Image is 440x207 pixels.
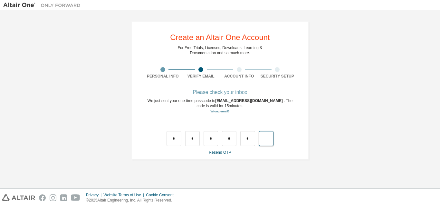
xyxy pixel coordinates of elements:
[209,150,231,155] a: Resend OTP
[182,74,220,79] div: Verify Email
[50,194,56,201] img: instagram.svg
[215,98,284,103] span: [EMAIL_ADDRESS][DOMAIN_NAME]
[144,74,182,79] div: Personal Info
[170,34,270,41] div: Create an Altair One Account
[178,45,263,56] div: For Free Trials, Licenses, Downloads, Learning & Documentation and so much more.
[86,192,103,198] div: Privacy
[60,194,67,201] img: linkedin.svg
[144,98,296,114] div: We just sent your one-time passcode to . The code is valid for 15 minutes.
[71,194,80,201] img: youtube.svg
[258,74,297,79] div: Security Setup
[220,74,258,79] div: Account Info
[3,2,84,8] img: Altair One
[103,192,146,198] div: Website Terms of Use
[39,194,46,201] img: facebook.svg
[144,90,296,94] div: Please check your inbox
[210,109,229,113] a: Go back to the registration form
[2,194,35,201] img: altair_logo.svg
[146,192,177,198] div: Cookie Consent
[86,198,177,203] p: © 2025 Altair Engineering, Inc. All Rights Reserved.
